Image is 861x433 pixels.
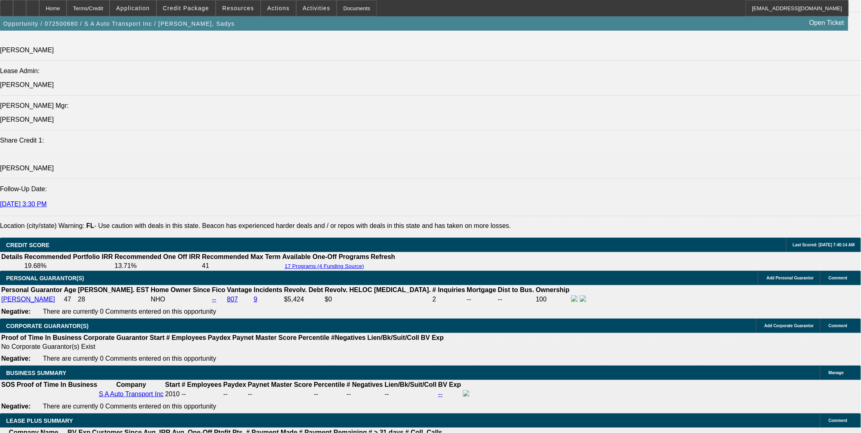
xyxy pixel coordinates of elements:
[24,262,113,270] td: 19.68%
[6,275,84,281] span: PERSONAL GUARANTOR(S)
[43,403,216,410] span: There are currently 0 Comments entered on this opportunity
[829,276,848,280] span: Comment
[765,324,814,328] span: Add Corporate Guarantor
[1,334,82,342] th: Proof of Time In Business
[421,334,444,341] b: BV Exp
[829,324,848,328] span: Comment
[165,381,180,388] b: Start
[64,286,76,293] b: Age
[254,286,282,293] b: Incidents
[432,295,465,304] td: 2
[150,295,211,304] td: NHO
[467,295,497,304] td: --
[1,296,55,303] a: [PERSON_NAME]
[284,295,324,304] td: $5,424
[78,295,150,304] td: 28
[150,334,164,341] b: Start
[371,253,396,261] th: Refresh
[223,381,246,388] b: Paydex
[314,391,345,398] div: --
[580,295,586,302] img: linkedin-icon.png
[536,286,570,293] b: Ownership
[208,334,231,341] b: Paydex
[223,390,246,399] td: --
[114,262,201,270] td: 13.71%
[116,381,146,388] b: Company
[182,381,222,388] b: # Employees
[325,286,431,293] b: Revolv. HELOC [MEDICAL_DATA].
[438,381,461,388] b: BV Exp
[324,295,432,304] td: $0
[331,334,366,341] b: #Negatives
[284,286,323,293] b: Revolv. Debt
[498,295,535,304] td: --
[367,334,419,341] b: Lien/Bk/Suit/Coll
[571,295,578,302] img: facebook-icon.png
[1,308,31,315] b: Negative:
[6,242,49,248] span: CREDIT SCORE
[463,390,470,397] img: facebook-icon.png
[86,222,94,229] b: FL
[3,20,235,27] span: Opportunity / 072500680 / S A Auto Transport Inc / [PERSON_NAME], Sadys
[212,296,217,303] a: --
[6,323,89,329] span: CORPORATE GUARANTOR(S)
[467,286,496,293] b: Mortgage
[110,0,156,16] button: Application
[1,381,16,389] th: SOS
[1,403,31,410] b: Negative:
[248,381,312,388] b: Paynet Master Score
[806,16,848,30] a: Open Ticket
[1,355,31,362] b: Negative:
[1,286,62,293] b: Personal Guarantor
[116,5,150,11] span: Application
[303,5,331,11] span: Activities
[78,286,149,293] b: [PERSON_NAME]. EST
[227,296,238,303] a: 807
[233,334,297,341] b: Paynet Master Score
[201,262,281,270] td: 41
[157,0,215,16] button: Credit Package
[498,286,534,293] b: Dist to Bus.
[163,5,209,11] span: Credit Package
[432,286,465,293] b: # Inquiries
[767,276,814,280] span: Add Personal Guarantor
[1,253,23,261] th: Details
[282,263,367,270] button: 17 Programs (4 Funding Source)
[1,343,447,351] td: No Corporate Guarantor(s) Exist
[793,243,855,247] span: Last Scored: [DATE] 7:40:14 AM
[151,286,210,293] b: Home Owner Since
[222,5,254,11] span: Resources
[83,334,148,341] b: Corporate Guarantor
[829,418,848,423] span: Comment
[347,391,383,398] div: --
[201,253,281,261] th: Recommended Max Term
[6,417,73,424] span: LEASE PLUS SUMMARY
[216,0,260,16] button: Resources
[248,391,312,398] div: --
[166,334,206,341] b: # Employees
[297,0,337,16] button: Activities
[254,296,257,303] a: 9
[182,391,186,397] span: --
[165,390,180,399] td: 2010
[535,295,570,304] td: 100
[384,390,437,399] td: --
[212,286,226,293] b: Fico
[86,222,511,229] label: - Use caution with deals in this state. Beacon has experienced harder deals and / or repos with d...
[385,381,436,388] b: Lien/Bk/Suit/Coll
[282,253,370,261] th: Available One-Off Programs
[314,381,345,388] b: Percentile
[227,286,252,293] b: Vantage
[347,381,383,388] b: # Negatives
[438,391,443,397] a: --
[829,371,844,375] span: Manage
[114,253,201,261] th: Recommended One Off IRR
[24,253,113,261] th: Recommended Portfolio IRR
[43,355,216,362] span: There are currently 0 Comments entered on this opportunity
[6,370,66,376] span: BUSINESS SUMMARY
[261,0,296,16] button: Actions
[63,295,76,304] td: 47
[298,334,329,341] b: Percentile
[99,391,163,397] a: S A Auto Transport Inc
[16,381,98,389] th: Proof of Time In Business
